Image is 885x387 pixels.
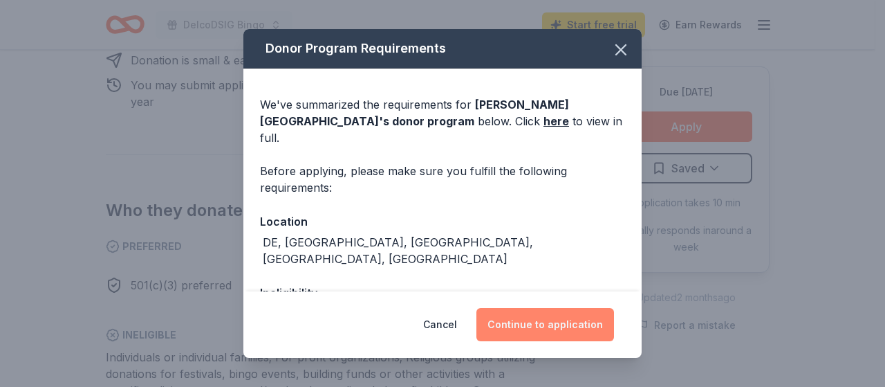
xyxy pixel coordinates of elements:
div: DE, [GEOGRAPHIC_DATA], [GEOGRAPHIC_DATA], [GEOGRAPHIC_DATA], [GEOGRAPHIC_DATA] [263,234,625,267]
a: here [543,113,569,129]
button: Continue to application [476,308,614,341]
div: Before applying, please make sure you fulfill the following requirements: [260,163,625,196]
div: Ineligibility [260,284,625,302]
div: Donor Program Requirements [243,29,642,69]
button: Cancel [423,308,457,341]
div: We've summarized the requirements for below. Click to view in full. [260,96,625,146]
div: Location [260,213,625,231]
